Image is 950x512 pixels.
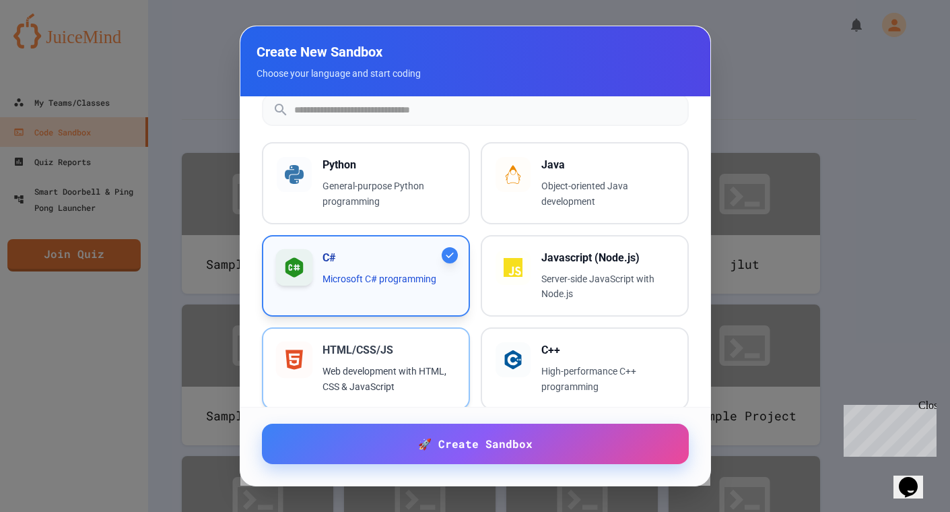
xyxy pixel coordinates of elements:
h2: Create New Sandbox [257,42,694,61]
p: Server-side JavaScript with Node.js [541,271,674,302]
p: Choose your language and start coding [257,67,694,80]
h3: C++ [541,342,674,358]
span: 🚀 Create Sandbox [418,436,533,452]
p: High-performance C++ programming [541,364,674,395]
p: Microsoft C# programming [323,271,455,287]
div: Chat with us now!Close [5,5,93,86]
h3: Javascript (Node.js) [541,250,674,266]
p: Web development with HTML, CSS & JavaScript [323,364,455,395]
iframe: chat widget [893,458,937,499]
p: General-purpose Python programming [323,179,455,210]
h3: Java [541,157,674,173]
iframe: chat widget [838,399,937,457]
p: Object-oriented Java development [541,179,674,210]
h3: C# [323,250,455,266]
h3: HTML/CSS/JS [323,342,455,358]
h3: Python [323,157,455,173]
